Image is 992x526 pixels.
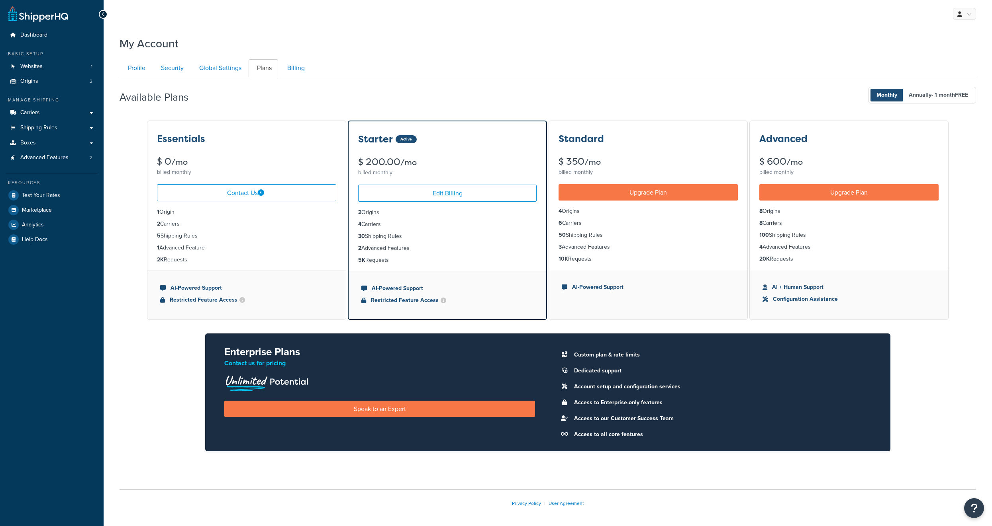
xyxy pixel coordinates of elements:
[6,97,98,103] div: Manage Shipping
[91,63,92,70] span: 1
[584,156,601,168] small: /mo
[6,121,98,135] li: Shipping Rules
[157,244,159,252] strong: 1
[759,219,763,227] strong: 8
[358,157,537,167] div: $ 200.00
[224,373,309,391] img: Unlimited Potential
[358,232,365,240] strong: 30
[6,59,98,74] a: Websites 1
[157,208,159,216] strong: 1
[157,220,160,228] strong: 2
[512,500,541,507] a: Privacy Policy
[6,150,98,165] a: Advanced Features 2
[400,157,417,168] small: /mo
[964,498,984,518] button: Open Resource Center
[759,219,939,228] li: Carriers
[759,255,939,263] li: Requests
[559,207,738,216] li: Origins
[6,105,98,120] a: Carriers
[6,218,98,232] a: Analytics
[6,51,98,57] div: Basic Setup
[559,184,738,201] a: Upgrade Plan
[559,243,562,251] strong: 3
[90,154,92,161] span: 2
[157,244,336,252] li: Advanced Feature
[191,59,248,77] a: Global Settings
[759,134,808,144] h3: Advanced
[396,135,417,143] div: Active
[120,59,152,77] a: Profile
[20,78,38,85] span: Origins
[20,63,43,70] span: Websites
[759,243,763,251] strong: 4
[157,134,205,144] h3: Essentials
[358,220,361,228] strong: 4
[358,134,393,144] h3: Starter
[361,296,533,305] li: Restricted Feature Access
[8,6,68,22] a: ShipperHQ Home
[358,232,537,241] li: Shipping Rules
[160,284,333,292] li: AI-Powered Support
[570,413,871,424] li: Access to our Customer Success Team
[549,500,584,507] a: User Agreement
[171,156,188,168] small: /mo
[157,220,336,228] li: Carriers
[570,381,871,392] li: Account setup and configuration services
[157,232,336,240] li: Shipping Rules
[358,167,537,178] div: billed monthly
[6,136,98,150] a: Boxes
[559,255,738,263] li: Requests
[570,349,871,360] li: Custom plan & rate limits
[6,74,98,89] a: Origins 2
[559,231,566,239] strong: 50
[559,255,568,263] strong: 10K
[157,208,336,216] li: Origin
[358,256,537,265] li: Requests
[759,207,939,216] li: Origins
[20,32,47,39] span: Dashboard
[358,208,361,216] strong: 2
[358,256,365,264] strong: 5K
[120,92,200,103] h2: Available Plans
[6,150,98,165] li: Advanced Features
[6,59,98,74] li: Websites
[6,203,98,217] a: Marketplace
[157,157,336,167] div: $ 0
[759,157,939,167] div: $ 600
[358,220,537,229] li: Carriers
[759,231,769,239] strong: 100
[358,185,537,202] a: Edit Billing
[22,207,52,214] span: Marketplace
[358,208,537,217] li: Origins
[279,59,311,77] a: Billing
[157,232,161,240] strong: 5
[955,91,968,99] b: FREE
[559,219,562,227] strong: 6
[6,188,98,203] a: Test Your Rates
[544,500,545,507] span: |
[759,231,939,240] li: Shipping Rules
[559,219,738,228] li: Carriers
[786,156,803,168] small: /mo
[6,179,98,186] div: Resources
[931,91,968,99] span: - 1 month
[157,184,336,201] a: Contact Us
[224,346,535,358] h2: Enterprise Plans
[224,358,535,369] p: Contact us for pricing
[903,89,974,101] span: Annually
[22,236,48,243] span: Help Docs
[759,207,763,215] strong: 8
[570,365,871,376] li: Dedicated support
[559,134,604,144] h3: Standard
[120,36,178,51] h1: My Account
[22,222,44,228] span: Analytics
[759,243,939,251] li: Advanced Features
[6,232,98,247] a: Help Docs
[249,59,278,77] a: Plans
[20,125,57,131] span: Shipping Rules
[224,401,535,417] a: Speak to an Expert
